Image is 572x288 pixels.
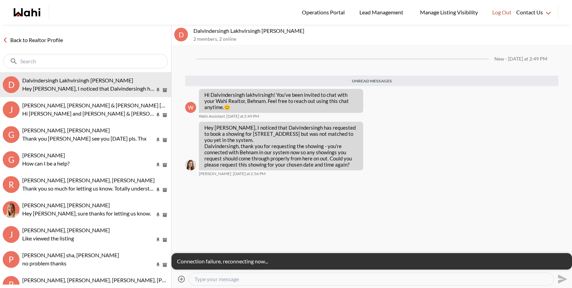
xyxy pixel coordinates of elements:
div: R [3,176,20,193]
button: Pin [155,212,161,218]
p: How can I be a help? [22,159,155,168]
div: G [3,126,20,143]
img: C [3,201,20,218]
button: Archive [161,212,168,218]
div: G [3,151,20,168]
span: [PERSON_NAME], [PERSON_NAME] [22,127,110,133]
span: Dalvindersingh Lakhvirsingh [PERSON_NAME] [22,77,133,83]
button: Archive [161,262,168,268]
p: Hey [PERSON_NAME], I noticed that Dalvindersingh has requested to book a showing for [STREET_ADDR... [204,125,358,168]
time: 2025-09-08T18:56:15.404Z [233,171,266,176]
div: p [3,251,20,268]
input: Search [20,58,152,65]
div: Mackenzie Snoddon [185,159,196,170]
span: Wahi Assistant [199,114,225,119]
p: Like viewed the listing [22,234,155,243]
button: Archive [161,187,168,193]
div: Connection failure, reconnecting now... [171,253,572,270]
img: M [185,159,196,170]
div: D [3,76,20,93]
span: [PERSON_NAME], [PERSON_NAME] [22,202,110,208]
span: Manage Listing Visibility [418,8,480,17]
span: [PERSON_NAME] [22,152,65,158]
div: W [185,102,196,113]
p: Thank you so much for letting us know. Totally understand, those are important factors. I’m confi... [22,184,155,193]
span: Log Out [492,8,511,17]
p: no problem thanks [22,259,155,267]
button: Pin [155,87,161,93]
p: Hi Dalvindersingh lakhvirsingh! You’ve been invited to chat with your Wahi Realtor, Behnam. Feel ... [204,92,358,110]
button: Send [554,271,569,287]
span: 😊 [224,104,230,110]
button: Pin [155,237,161,243]
button: Pin [155,262,161,268]
p: Hi [PERSON_NAME] and [PERSON_NAME] & [PERSON_NAME], we hope you enjoyed your showings! Did the pr... [22,109,155,118]
button: Pin [155,162,161,168]
div: Unread messages [185,76,558,87]
button: Pin [155,187,161,193]
p: 2 members , 2 online [193,36,569,42]
p: Dalvindersingh Lakhvirsingh [PERSON_NAME] [193,27,569,34]
div: J [3,226,20,243]
span: [PERSON_NAME], [PERSON_NAME] & [PERSON_NAME] [PERSON_NAME] [22,102,202,108]
button: Archive [161,112,168,118]
span: Lead Management [359,8,406,17]
div: New - [DATE] at 2:49 PM [494,56,547,62]
div: Cheryl Zanetti, Michelle [3,201,20,218]
span: [PERSON_NAME], [PERSON_NAME], [PERSON_NAME] [22,177,155,183]
span: Operations Portal [302,8,347,17]
span: [PERSON_NAME], [PERSON_NAME], [PERSON_NAME], [PERSON_NAME] [22,277,200,283]
div: D [174,28,188,41]
a: Wahi homepage [14,8,40,16]
p: Hey [PERSON_NAME], sure thanks for letting us know. [22,209,155,218]
button: Archive [161,87,168,93]
button: Archive [161,237,168,243]
button: Pin [155,137,161,143]
p: Hey [PERSON_NAME], I noticed that Dalvindersingh has requested to book a showing for [STREET_ADDR... [22,84,155,93]
button: Archive [161,162,168,168]
button: Pin [155,112,161,118]
span: [PERSON_NAME], [PERSON_NAME] [22,227,110,233]
textarea: Type your message [194,276,548,283]
p: Thank you [PERSON_NAME] see you [DATE] pls. Thx [22,134,155,143]
span: [PERSON_NAME] sha, [PERSON_NAME] [22,252,119,258]
span: [PERSON_NAME] [199,171,231,176]
div: J [3,101,20,118]
time: 2025-09-08T18:49:28.209Z [226,114,259,119]
button: Archive [161,137,168,143]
